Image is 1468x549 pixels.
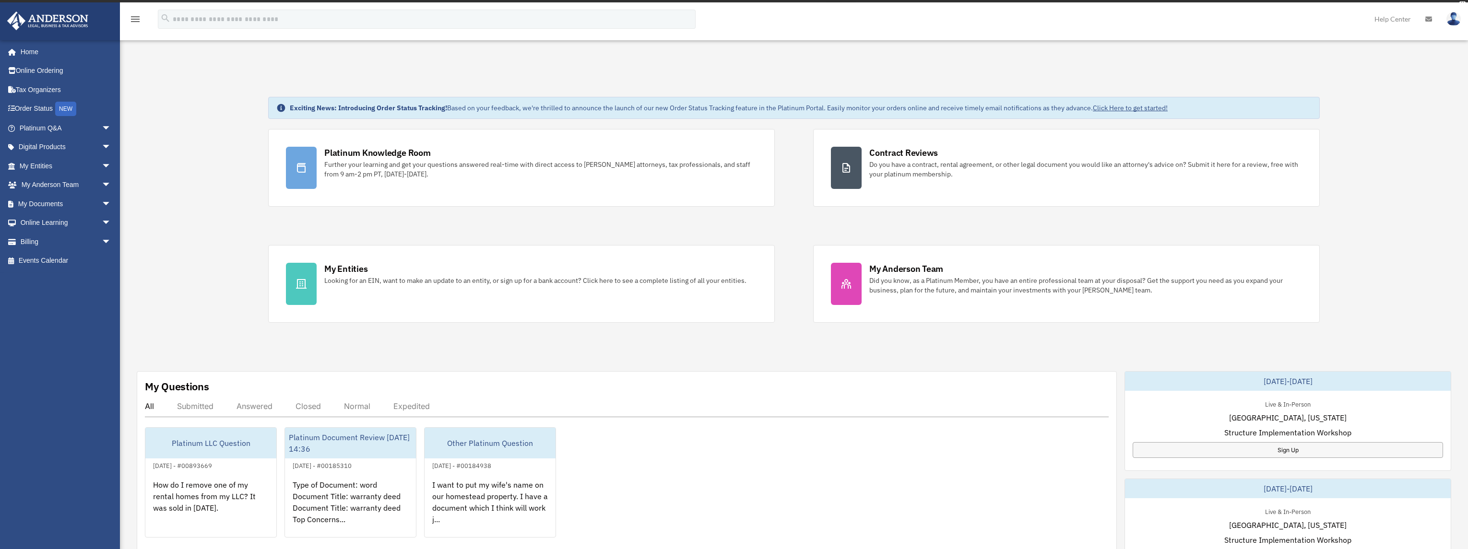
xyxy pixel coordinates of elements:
a: menu [130,17,141,25]
div: Contract Reviews [869,147,938,159]
div: My Questions [145,379,209,394]
a: My Anderson Team Did you know, as a Platinum Member, you have an entire professional team at your... [813,245,1320,323]
span: arrow_drop_down [102,175,121,195]
div: Live & In-Person [1257,398,1318,409]
span: arrow_drop_down [102,118,121,138]
div: Did you know, as a Platinum Member, you have an entire professional team at your disposal? Get th... [869,276,1302,295]
a: Online Ordering [7,61,126,81]
a: Platinum Knowledge Room Further your learning and get your questions answered real-time with dire... [268,129,775,207]
div: NEW [55,102,76,116]
div: My Entities [324,263,367,275]
a: Digital Productsarrow_drop_down [7,138,126,157]
a: Platinum Document Review [DATE] 14:36[DATE] - #00185310Type of Document: word Document Title: war... [284,427,416,537]
span: arrow_drop_down [102,194,121,214]
span: [GEOGRAPHIC_DATA], [US_STATE] [1229,412,1347,423]
i: menu [130,13,141,25]
span: arrow_drop_down [102,232,121,252]
a: My Documentsarrow_drop_down [7,194,126,213]
img: User Pic [1446,12,1461,26]
img: Anderson Advisors Platinum Portal [4,12,91,30]
a: Events Calendar [7,251,126,270]
a: Sign Up [1133,442,1443,458]
a: Other Platinum Question[DATE] - #00184938I want to put my wife's name on our homestead property. ... [424,427,556,537]
a: Home [7,42,121,61]
div: Platinum Knowledge Room [324,147,431,159]
div: [DATE]-[DATE] [1125,372,1451,391]
a: My Anderson Teamarrow_drop_down [7,175,126,195]
a: My Entities Looking for an EIN, want to make an update to an entity, or sign up for a bank accoun... [268,245,775,323]
div: Looking for an EIN, want to make an update to an entity, or sign up for a bank account? Click her... [324,276,746,285]
div: I want to put my wife's name on our homestead property. I have a document which I think will work... [425,471,556,546]
span: arrow_drop_down [102,156,121,176]
a: Order StatusNEW [7,99,126,119]
a: Contract Reviews Do you have a contract, rental agreement, or other legal document you would like... [813,129,1320,207]
span: Structure Implementation Workshop [1224,534,1351,546]
a: Billingarrow_drop_down [7,232,126,251]
div: Other Platinum Question [425,428,556,458]
div: Platinum Document Review [DATE] 14:36 [285,428,416,458]
div: How do I remove one of my rental homes from my LLC? It was sold in [DATE]. [145,471,276,546]
a: Platinum Q&Aarrow_drop_down [7,118,126,138]
div: Submitted [177,401,213,411]
div: Normal [344,401,370,411]
div: [DATE] - #00893669 [145,460,220,470]
span: arrow_drop_down [102,213,121,233]
div: Platinum LLC Question [145,428,276,458]
div: My Anderson Team [869,263,943,275]
strong: Exciting News: Introducing Order Status Tracking! [290,104,447,112]
a: My Entitiesarrow_drop_down [7,156,126,175]
div: close [1459,1,1466,7]
div: Closed [296,401,321,411]
span: arrow_drop_down [102,138,121,157]
div: Expedited [393,401,430,411]
div: Answered [237,401,272,411]
div: [DATE] - #00185310 [285,460,359,470]
span: [GEOGRAPHIC_DATA], [US_STATE] [1229,519,1347,531]
div: [DATE] - #00184938 [425,460,499,470]
div: Type of Document: word Document Title: warranty deed Document Title: warranty deed Top Concerns... [285,471,416,546]
a: Click Here to get started! [1093,104,1168,112]
a: Tax Organizers [7,80,126,99]
div: [DATE]-[DATE] [1125,479,1451,498]
div: Live & In-Person [1257,506,1318,516]
a: Platinum LLC Question[DATE] - #00893669How do I remove one of my rental homes from my LLC? It was... [145,427,277,537]
i: search [160,13,171,23]
div: Further your learning and get your questions answered real-time with direct access to [PERSON_NAM... [324,160,757,179]
div: Based on your feedback, we're thrilled to announce the launch of our new Order Status Tracking fe... [290,103,1168,113]
a: Online Learningarrow_drop_down [7,213,126,233]
span: Structure Implementation Workshop [1224,427,1351,438]
div: Do you have a contract, rental agreement, or other legal document you would like an attorney's ad... [869,160,1302,179]
div: All [145,401,154,411]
